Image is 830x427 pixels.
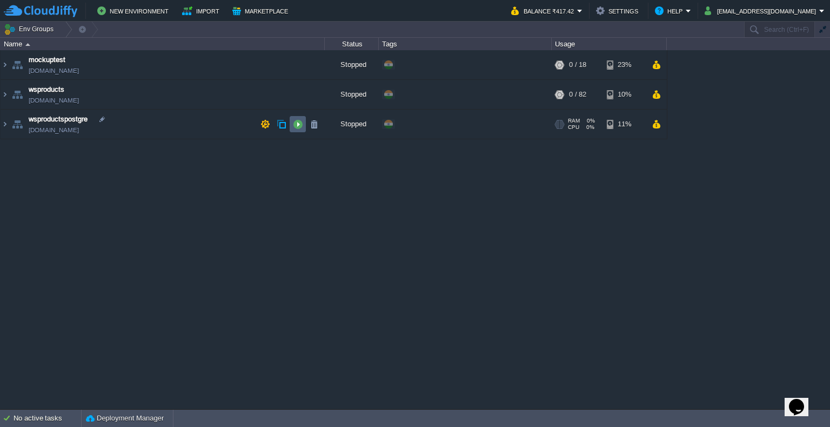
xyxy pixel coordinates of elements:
a: mockuptest [29,55,65,65]
a: [DOMAIN_NAME] [29,65,79,76]
span: 0% [584,124,594,131]
img: AMDAwAAAACH5BAEAAAAALAAAAAABAAEAAAICRAEAOw== [25,43,30,46]
a: wsproducts [29,84,64,95]
span: 0% [584,118,595,124]
img: AMDAwAAAACH5BAEAAAAALAAAAAABAAEAAAICRAEAOw== [10,50,25,79]
a: wsproductspostgre [29,114,88,125]
button: Balance ₹417.42 [511,4,577,17]
button: Marketplace [232,4,291,17]
img: AMDAwAAAACH5BAEAAAAALAAAAAABAAEAAAICRAEAOw== [1,80,9,109]
img: AMDAwAAAACH5BAEAAAAALAAAAAABAAEAAAICRAEAOw== [1,50,9,79]
img: AMDAwAAAACH5BAEAAAAALAAAAAABAAEAAAICRAEAOw== [10,80,25,109]
button: Deployment Manager [86,413,164,424]
button: Help [655,4,686,17]
img: CloudJiffy [4,4,77,18]
div: Usage [552,38,666,50]
div: 0 / 18 [569,50,586,79]
button: Settings [596,4,641,17]
span: CPU [568,124,579,131]
img: AMDAwAAAACH5BAEAAAAALAAAAAABAAEAAAICRAEAOw== [10,110,25,139]
button: New Environment [97,4,172,17]
a: [DOMAIN_NAME] [29,125,79,135]
div: 23% [607,50,642,79]
a: [DOMAIN_NAME] [29,95,79,106]
div: 10% [607,80,642,109]
div: 0 / 82 [569,80,586,109]
div: Stopped [325,50,379,79]
div: Stopped [325,110,379,139]
iframe: chat widget [785,384,819,416]
button: Import [182,4,223,17]
div: Tags [379,38,551,50]
div: Stopped [325,80,379,109]
div: Name [1,38,324,50]
div: Status [325,38,378,50]
div: 11% [607,110,642,139]
button: Env Groups [4,22,57,37]
button: [EMAIL_ADDRESS][DOMAIN_NAME] [705,4,819,17]
div: No active tasks [14,410,81,427]
span: RAM [568,118,580,124]
img: AMDAwAAAACH5BAEAAAAALAAAAAABAAEAAAICRAEAOw== [1,110,9,139]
